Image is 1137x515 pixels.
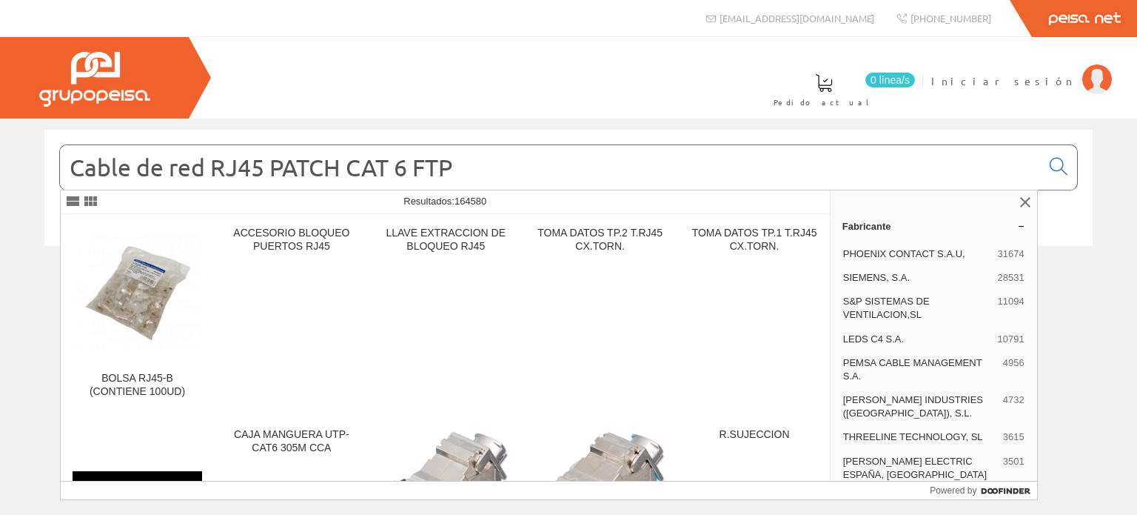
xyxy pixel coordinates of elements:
[843,271,992,285] span: SIEMENS, S.A.
[843,295,992,322] span: S&P SISTEMAS DE VENTILACION,SL
[44,265,1093,277] div: © Grupo Peisa
[831,214,1037,238] a: Fabricante
[1003,431,1024,444] span: 3615
[843,247,992,261] span: PHOENIX CONTACT S.A.U,
[369,215,523,416] a: LLAVE EXTRACCION DE BLOQUEO RJ45
[39,52,150,107] img: Grupo Peisa
[865,73,915,87] span: 0 línea/s
[1003,393,1024,420] span: 4732
[215,215,368,416] a: ACCESORIO BLOQUEO PUERTOS RJ45
[720,12,874,24] span: [EMAIL_ADDRESS][DOMAIN_NAME]
[998,271,1024,285] span: 28531
[774,95,874,110] span: Pedido actual
[73,372,202,399] div: BOLSA RJ45-B (CONTIENE 100UD)
[689,428,819,442] div: R.SUJECCION
[1003,356,1024,383] span: 4956
[998,333,1024,346] span: 10791
[689,227,819,253] div: TOMA DATOS TP.1 T.RJ45 CX.TORN.
[60,145,1041,190] input: Buscar...
[61,215,214,416] a: BOLSA RJ45-B (CONTIENE 100UD) BOLSA RJ45-B (CONTIENE 100UD)
[931,62,1112,76] a: Iniciar sesión
[677,215,831,416] a: TOMA DATOS TP.1 T.RJ45 CX.TORN.
[227,227,356,253] div: ACCESORIO BLOQUEO PUERTOS RJ45
[843,431,997,444] span: THREELINE TECHNOLOGY, SL
[910,12,991,24] span: [PHONE_NUMBER]
[843,333,992,346] span: LEDS C4 S.A.
[930,484,976,497] span: Powered by
[998,295,1024,322] span: 11094
[843,455,997,482] span: [PERSON_NAME] ELECTRIC ESPAÑA, [GEOGRAPHIC_DATA]
[843,356,997,383] span: PEMSA CABLE MANAGEMENT S.A.
[73,228,202,358] img: BOLSA RJ45-B (CONTIENE 100UD)
[843,393,997,420] span: [PERSON_NAME] INDUSTRIES ([GEOGRAPHIC_DATA]), S.L.
[535,227,665,253] div: TOMA DATOS TP.2 T.RJ45 CX.TORN.
[1003,455,1024,482] span: 3501
[930,482,1037,499] a: Powered by
[227,428,356,455] div: CAJA MANGUERA UTP-CAT6 305M CCA
[523,215,677,416] a: TOMA DATOS TP.2 T.RJ45 CX.TORN.
[403,196,486,207] span: Resultados:
[455,196,486,207] span: 164580
[931,73,1075,88] span: Iniciar sesión
[998,247,1024,261] span: 31674
[381,227,511,253] div: LLAVE EXTRACCION DE BLOQUEO RJ45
